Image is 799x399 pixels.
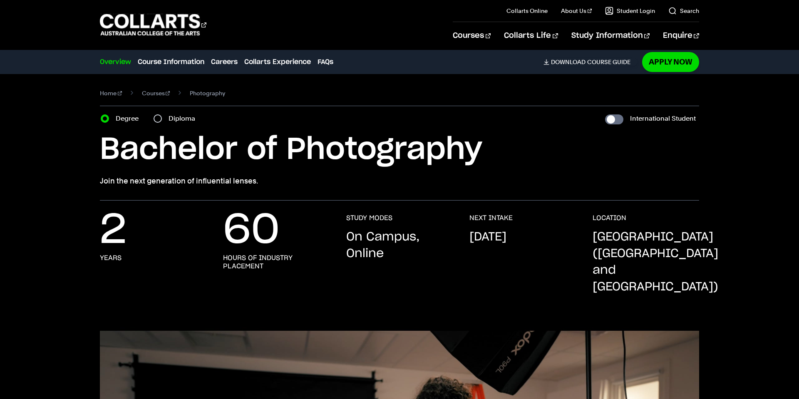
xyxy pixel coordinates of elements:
p: 2 [100,214,127,247]
a: Collarts Experience [244,57,311,67]
a: Search [668,7,699,15]
a: Enquire [663,22,699,50]
label: International Student [630,113,696,124]
p: On Campus, Online [346,229,453,262]
h3: LOCATION [593,214,626,222]
a: Student Login [605,7,655,15]
label: Degree [116,113,144,124]
h3: NEXT INTAKE [469,214,513,222]
a: Collarts Online [506,7,548,15]
label: Diploma [169,113,200,124]
h3: STUDY MODES [346,214,392,222]
a: Careers [211,57,238,67]
a: Overview [100,57,131,67]
h1: Bachelor of Photography [100,131,699,169]
a: Apply Now [642,52,699,72]
a: DownloadCourse Guide [543,58,637,66]
p: [DATE] [469,229,506,245]
p: [GEOGRAPHIC_DATA] ([GEOGRAPHIC_DATA] and [GEOGRAPHIC_DATA]) [593,229,718,295]
span: Photography [190,87,225,99]
a: Courses [453,22,491,50]
a: Course Information [138,57,204,67]
span: Download [551,58,586,66]
div: Go to homepage [100,13,206,37]
h3: years [100,254,122,262]
a: Study Information [571,22,650,50]
a: Home [100,87,122,99]
p: 60 [223,214,280,247]
p: Join the next generation of influential lenses. [100,175,699,187]
a: Courses [142,87,170,99]
a: About Us [561,7,592,15]
a: FAQs [318,57,333,67]
h3: hours of industry placement [223,254,330,270]
a: Collarts Life [504,22,558,50]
